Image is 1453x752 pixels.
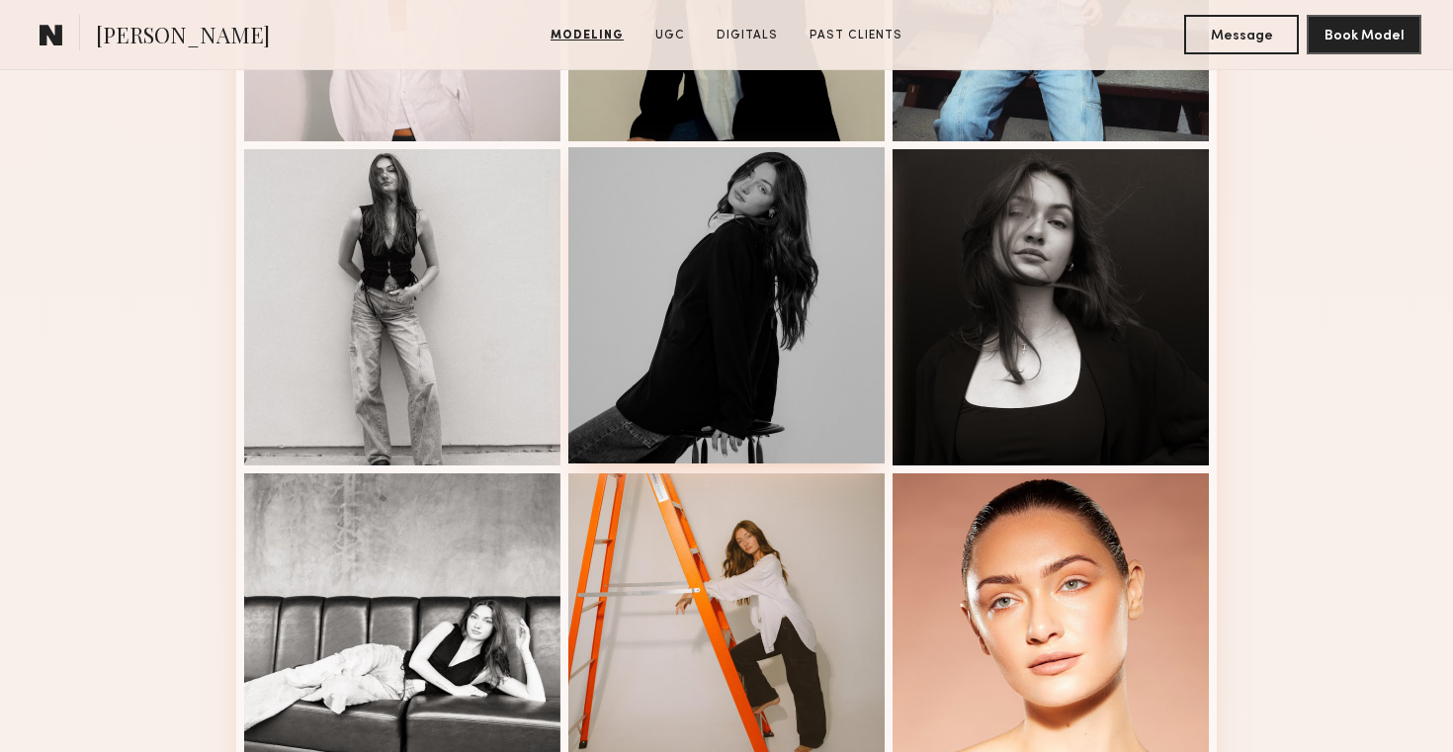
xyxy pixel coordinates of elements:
a: Past Clients [802,27,910,44]
button: Message [1184,15,1299,54]
button: Book Model [1307,15,1421,54]
a: Book Model [1307,26,1421,42]
a: UGC [647,27,693,44]
a: Digitals [709,27,786,44]
span: [PERSON_NAME] [96,20,270,54]
a: Modeling [543,27,632,44]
